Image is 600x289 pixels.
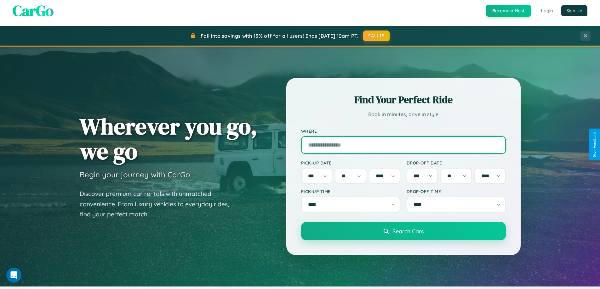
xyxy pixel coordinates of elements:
label: Drop-off Date [407,160,506,165]
div: Give Feedback [592,132,597,157]
p: Book in minutes, drive in style [301,110,506,119]
button: Search Cars [301,222,506,240]
span: Search Cars [392,228,424,235]
h2: Find Your Perfect Ride [301,93,506,107]
iframe: Intercom live chat [6,268,21,283]
label: Where [301,128,506,134]
span: CarGo [13,0,54,21]
button: FALL15 [363,31,390,41]
label: Pick-up Time [301,189,400,194]
span: Fall into savings with 15% off for all users! Ends [DATE] 10am PT. [201,33,358,39]
label: Drop-off Time [407,189,506,194]
p: Discover premium car rentals with unmatched convenience. From luxury vehicles to everyday rides, ... [80,189,237,220]
button: Login [536,5,558,16]
h3: Begin your journey with CarGo [80,170,190,179]
h1: Wherever you go, we go [80,114,257,164]
button: Sign Up [561,5,587,16]
button: Become a Host [486,5,531,17]
label: Pick-up Date [301,160,400,165]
